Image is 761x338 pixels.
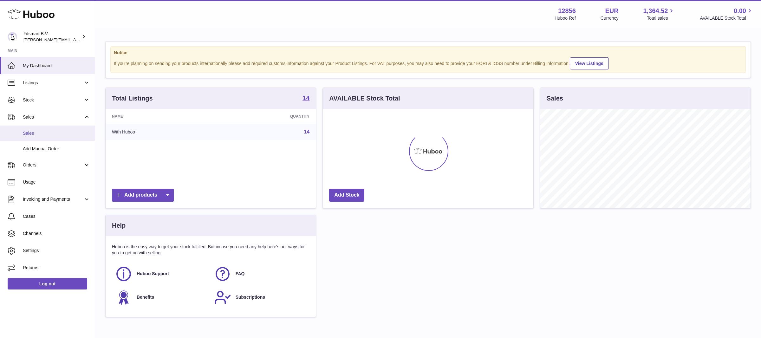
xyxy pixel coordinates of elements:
td: With Huboo [106,124,217,140]
div: If you're planning on sending your products internationally please add required customs informati... [114,56,742,69]
span: Subscriptions [236,294,265,300]
a: Add Stock [329,189,364,202]
span: Usage [23,179,90,185]
p: Huboo is the easy way to get your stock fulfilled. But incase you need any help here's our ways f... [112,244,309,256]
th: Quantity [217,109,316,124]
th: Name [106,109,217,124]
h3: Help [112,221,126,230]
img: jonathan@leaderoo.com [8,32,17,42]
div: Currency [601,15,619,21]
span: [PERSON_NAME][EMAIL_ADDRESS][DOMAIN_NAME] [23,37,127,42]
div: Fitsmart B.V. [23,31,81,43]
a: Huboo Support [115,265,208,283]
span: Orders [23,162,83,168]
span: AVAILABLE Stock Total [700,15,753,21]
strong: EUR [605,7,618,15]
a: Subscriptions [214,289,307,306]
span: Total sales [647,15,675,21]
span: Cases [23,213,90,219]
span: Sales [23,130,90,136]
a: Benefits [115,289,208,306]
span: Channels [23,231,90,237]
span: Settings [23,248,90,254]
span: 0.00 [734,7,746,15]
span: Sales [23,114,83,120]
span: Listings [23,80,83,86]
h3: Sales [547,94,563,103]
a: 14 [302,95,309,102]
span: Stock [23,97,83,103]
div: Huboo Ref [555,15,576,21]
span: My Dashboard [23,63,90,69]
h3: Total Listings [112,94,153,103]
a: FAQ [214,265,307,283]
a: 0.00 AVAILABLE Stock Total [700,7,753,21]
a: View Listings [570,57,609,69]
span: 1,364.52 [643,7,668,15]
h3: AVAILABLE Stock Total [329,94,400,103]
strong: 14 [302,95,309,101]
strong: 12856 [558,7,576,15]
span: FAQ [236,271,245,277]
span: Add Manual Order [23,146,90,152]
a: Add products [112,189,174,202]
span: Huboo Support [137,271,169,277]
strong: Notice [114,50,742,56]
span: Returns [23,265,90,271]
a: 14 [304,129,310,134]
a: 1,364.52 Total sales [643,7,675,21]
span: Invoicing and Payments [23,196,83,202]
a: Log out [8,278,87,289]
span: Benefits [137,294,154,300]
